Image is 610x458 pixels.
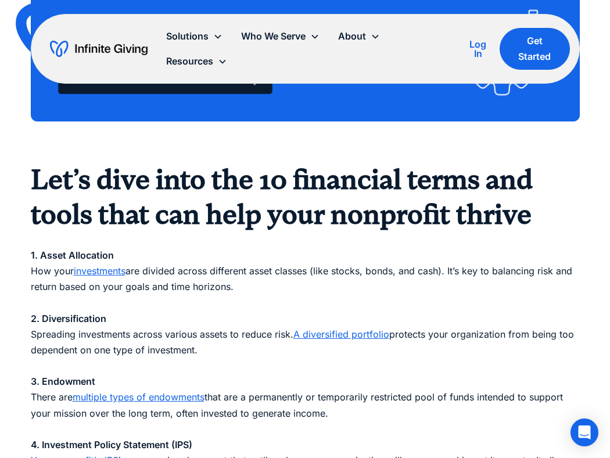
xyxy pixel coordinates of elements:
div: Who We Serve [232,24,329,49]
strong: 4. Investment Policy Statement (IPS) [31,439,192,450]
div: Who We Serve [241,28,306,44]
div: Solutions [157,24,232,49]
a: home [50,40,148,58]
div: Resources [157,49,236,74]
a: multiple types of endowments [73,391,204,403]
strong: 3. Endowment [31,375,95,387]
a: Get Started [500,28,569,70]
div: Log In [466,40,490,58]
h2: ‍ [31,127,580,232]
div: Solutions [166,28,209,44]
div: Open Intercom Messenger [570,418,598,446]
a: investments [74,265,125,277]
strong: 1. Asset Allocation [31,249,114,261]
a: Log In [466,37,490,60]
div: About [338,28,366,44]
strong: Let’s dive into the 10 financial terms and tools that can help your nonprofit thrive [31,163,533,231]
div: Resources [166,53,213,69]
div: About [329,24,389,49]
strong: 2. Diversification ‍ [31,313,106,324]
a: A diversified portfolio [293,328,389,340]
